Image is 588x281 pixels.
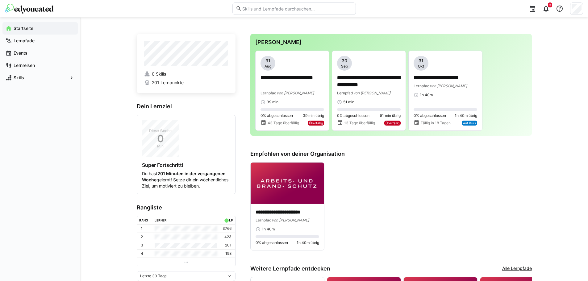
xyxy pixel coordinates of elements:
span: Auf Kurs [463,121,476,125]
p: 3 [141,243,143,248]
h3: Rangliste [137,204,236,211]
p: 198 [225,251,231,256]
p: 423 [224,234,231,239]
h3: Empfohlen von deiner Organisation [250,151,532,157]
span: Fällig in 18 Tagen [421,121,451,126]
span: 39 min [267,100,278,105]
span: 1h 40m übrig [455,113,477,118]
span: 0% abgeschlossen [337,113,369,118]
p: 4 [141,251,143,256]
h3: Weitere Lernpfade entdecken [250,265,330,272]
span: 31 [419,58,423,64]
div: Rang [139,218,148,222]
div: LP [229,218,233,222]
span: Letzte 30 Tage [140,274,167,279]
input: Skills und Lernpfade durchsuchen… [242,6,352,11]
span: 1h 40m [262,227,275,232]
p: 3766 [223,226,231,231]
img: image [251,163,324,204]
p: Du hast gelernt! Setze dir ein wöchentliches Ziel, um motiviert zu bleiben. [142,171,230,189]
p: 2 [141,234,143,239]
strong: 201 Minuten in der vergangenen Woche [142,171,226,182]
a: 0 Skills [144,71,228,77]
p: 1 [141,226,143,231]
span: von [PERSON_NAME] [353,91,390,95]
span: Überfällig [309,121,323,125]
span: von [PERSON_NAME] [430,84,467,88]
p: 201 [225,243,231,248]
span: 3 [549,3,551,7]
span: 0% abgeschlossen [414,113,446,118]
span: Lernpfad [256,218,272,222]
span: Lernpfad [414,84,430,88]
span: Okt [418,64,424,69]
h4: Super Fortschritt! [142,162,230,168]
span: Überfällig [386,121,399,125]
h3: Dein Lernziel [137,103,236,110]
span: von [PERSON_NAME] [272,218,309,222]
span: 13 Tage überfällig [344,121,375,126]
span: Sep [341,64,348,69]
h3: [PERSON_NAME] [255,39,527,46]
span: 0% abgeschlossen [261,113,293,118]
span: 0% abgeschlossen [256,240,288,245]
span: 30 [342,58,347,64]
span: 39 min übrig [303,113,324,118]
span: 1h 40m [420,93,433,97]
span: Lernpfad [337,91,353,95]
span: Lernpfad [261,91,277,95]
span: 0 Skills [152,71,166,77]
span: 51 min übrig [380,113,401,118]
a: Alle Lernpfade [502,265,532,272]
span: 201 Lernpunkte [152,80,184,86]
span: 1h 40m übrig [297,240,319,245]
span: 51 min [343,100,354,105]
div: Lerner [155,218,167,222]
span: 43 Tage überfällig [268,121,299,126]
span: von [PERSON_NAME] [277,91,314,95]
span: 31 [265,58,270,64]
span: Aug [265,64,271,69]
